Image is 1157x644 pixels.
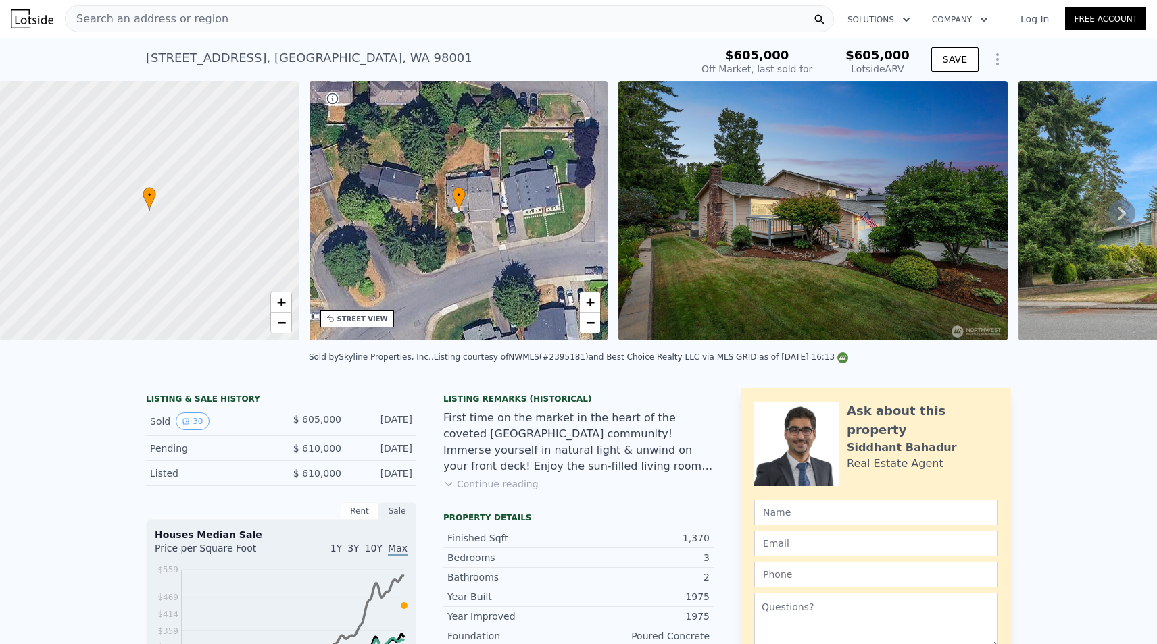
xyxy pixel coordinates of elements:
div: Price per Square Foot [155,541,281,563]
span: + [586,294,595,311]
tspan: $359 [157,626,178,636]
div: Sale [378,502,416,520]
span: • [452,189,466,201]
div: Property details [443,512,714,523]
span: $605,000 [845,48,910,62]
input: Name [754,500,998,525]
a: Zoom out [580,313,600,333]
input: Email [754,531,998,556]
div: • [452,187,466,211]
div: 2 [578,570,710,584]
button: Company [921,7,999,32]
img: NWMLS Logo [837,352,848,363]
div: Foundation [447,629,578,643]
div: Houses Median Sale [155,528,408,541]
div: Poured Concrete [578,629,710,643]
tspan: $559 [157,565,178,574]
tspan: $414 [157,610,178,619]
span: $605,000 [725,48,789,62]
div: Year Built [447,590,578,603]
a: Zoom in [580,292,600,313]
div: 1,370 [578,531,710,545]
span: $ 605,000 [293,414,341,425]
div: [DATE] [352,412,412,430]
span: − [586,314,595,331]
div: Ask about this property [847,402,998,439]
span: • [143,189,156,201]
span: $ 610,000 [293,443,341,454]
a: Zoom out [271,313,291,333]
div: LISTING & SALE HISTORY [146,394,416,407]
div: Off Market, last sold for [701,62,812,76]
span: $ 610,000 [293,468,341,479]
div: 3 [578,551,710,564]
span: − [276,314,285,331]
button: Solutions [837,7,921,32]
a: Free Account [1065,7,1146,30]
button: Continue reading [443,477,539,491]
button: SAVE [931,47,979,72]
span: + [276,294,285,311]
div: Bathrooms [447,570,578,584]
button: Show Options [984,46,1011,73]
div: Bedrooms [447,551,578,564]
div: Pending [150,441,270,455]
div: Real Estate Agent [847,456,943,472]
div: Listing courtesy of NWMLS (#2395181) and Best Choice Realty LLC via MLS GRID as of [DATE] 16:13 [434,352,848,362]
div: Listed [150,466,270,480]
div: • [143,187,156,211]
div: Finished Sqft [447,531,578,545]
button: View historical data [176,412,209,430]
tspan: $469 [157,593,178,602]
a: Zoom in [271,292,291,313]
div: 1975 [578,610,710,623]
div: [DATE] [352,441,412,455]
div: Lotside ARV [845,62,910,76]
div: Rent [341,502,378,520]
span: 10Y [365,543,383,554]
a: Log In [1004,12,1065,26]
div: Sold [150,412,270,430]
img: Lotside [11,9,53,28]
span: 1Y [330,543,342,554]
div: Sold by Skyline Properties, Inc. . [309,352,434,362]
div: [STREET_ADDRESS] , [GEOGRAPHIC_DATA] , WA 98001 [146,49,472,68]
div: Siddhant Bahadur [847,439,957,456]
div: Listing Remarks (Historical) [443,394,714,404]
div: 1975 [578,590,710,603]
div: First time on the market in the heart of the coveted [GEOGRAPHIC_DATA] community! Immerse yoursel... [443,410,714,475]
span: Max [388,543,408,556]
span: 3Y [347,543,359,554]
div: STREET VIEW [337,314,388,324]
div: Year Improved [447,610,578,623]
input: Phone [754,562,998,587]
span: Search an address or region [66,11,228,27]
div: [DATE] [352,466,412,480]
img: Sale: 149636101 Parcel: 97639934 [618,81,1008,340]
